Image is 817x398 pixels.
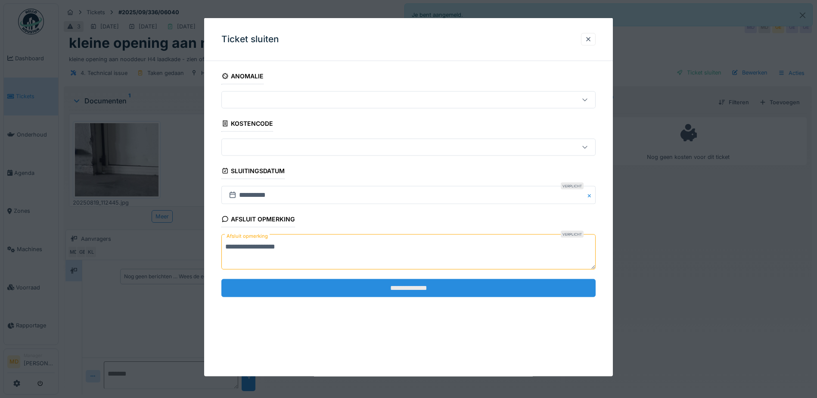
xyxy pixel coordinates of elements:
[221,117,273,132] div: Kostencode
[221,213,295,227] div: Afsluit opmerking
[221,70,264,84] div: Anomalie
[225,231,270,242] label: Afsluit opmerking
[586,186,596,204] button: Close
[221,165,285,179] div: Sluitingsdatum
[561,231,584,238] div: Verplicht
[561,183,584,190] div: Verplicht
[221,34,279,45] h3: Ticket sluiten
